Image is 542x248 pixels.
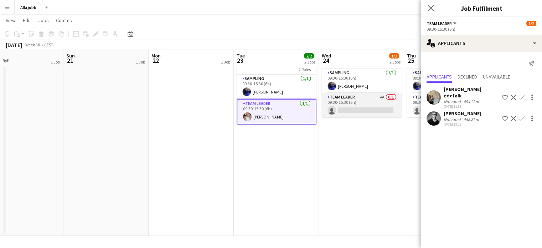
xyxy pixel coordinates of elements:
[322,93,402,117] app-card-role: Team Leader4A0/109:30-15:30 (6h)
[427,21,452,26] span: Team Leader
[15,0,42,14] button: Alla jobb
[221,59,230,65] div: 1 Job
[444,110,481,117] div: [PERSON_NAME]
[151,52,161,59] span: Mon
[65,56,75,65] span: 21
[44,42,53,47] div: CEST
[136,59,145,65] div: 1 Job
[53,16,75,25] a: Comms
[421,4,542,13] h3: Job Fulfilment
[444,104,499,109] div: [DATE] 11:33
[236,56,245,65] span: 23
[66,52,75,59] span: Sun
[526,21,536,26] span: 1/2
[407,93,487,117] app-card-role: Team Leader4A0/109:30-15:30 (6h)
[23,17,31,24] span: Edit
[322,69,402,93] app-card-role: Sampling1/109:30-15:30 (6h)[PERSON_NAME]
[304,53,314,59] span: 2/2
[56,17,72,24] span: Comms
[407,37,487,117] app-job-card: 09:30-15:30 (6h)1/2Bokus turné med eventmoppe2 RolesSampling1/109:30-15:30 (6h)[PERSON_NAME]Team ...
[51,59,60,65] div: 1 Job
[6,17,16,24] span: View
[35,16,52,25] a: Jobs
[20,16,34,25] a: Edit
[322,52,331,59] span: Wed
[321,56,331,65] span: 24
[389,53,399,59] span: 1/2
[427,26,536,32] div: 09:30-15:30 (6h)
[237,52,245,59] span: Tue
[237,75,316,99] app-card-role: Sampling1/109:30-15:30 (6h)[PERSON_NAME]
[304,59,315,65] div: 2 Jobs
[462,117,480,122] div: 458.8km
[3,16,19,25] a: View
[38,17,49,24] span: Jobs
[421,35,542,52] div: Applicants
[150,56,161,65] span: 22
[389,59,401,65] div: 2 Jobs
[299,67,311,72] span: 2 Roles
[24,42,41,47] span: Week 38
[427,21,458,26] button: Team Leader
[458,74,477,79] span: Declined
[483,74,510,79] span: Unavailable
[407,52,416,59] span: Thu
[427,74,452,79] span: Applicants
[444,99,462,104] div: Not rated
[407,69,487,93] app-card-role: Sampling1/109:30-15:30 (6h)[PERSON_NAME]
[6,41,22,49] div: [DATE]
[444,117,462,122] div: Not rated
[444,122,481,127] div: [DATE] 13:26
[462,99,480,104] div: 494.2km
[237,37,316,125] app-job-card: Updated09:30-15:30 (6h)2/2Bokus turné med eventmoppe2 RolesSampling1/109:30-15:30 (6h)[PERSON_NAM...
[444,86,499,99] div: [PERSON_NAME] edefalk
[406,56,416,65] span: 25
[237,99,316,125] app-card-role: Team Leader1/109:30-15:30 (6h)[PERSON_NAME]
[322,37,402,117] app-job-card: 09:30-15:30 (6h)1/2Bokus turné med eventmoppe2 RolesSampling1/109:30-15:30 (6h)[PERSON_NAME]Team ...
